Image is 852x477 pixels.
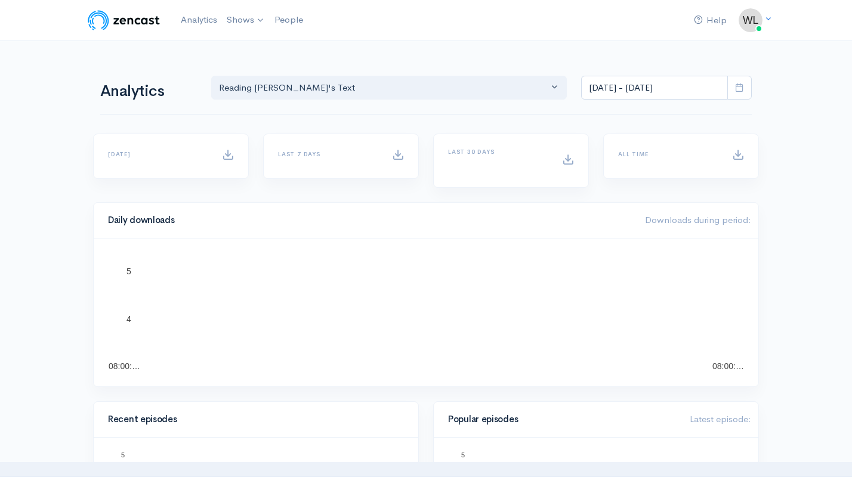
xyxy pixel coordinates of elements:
text: 08:00:… [109,361,140,371]
svg: A chart. [108,253,744,372]
button: Reading Aristotle's Text [211,76,567,100]
span: Latest episode: [690,413,751,425]
h4: Daily downloads [108,215,631,225]
img: ZenCast Logo [86,8,162,32]
h1: Analytics [100,83,197,100]
h4: Recent episodes [108,414,397,425]
a: Analytics [176,7,222,33]
text: 5 [121,451,125,459]
img: ... [739,8,763,32]
text: 4 [126,314,131,324]
span: Downloads during period: [645,214,751,225]
a: Shows [222,7,270,33]
a: Help [689,8,731,33]
text: 5 [126,267,131,276]
h6: Last 7 days [278,151,378,157]
h6: [DATE] [108,151,208,157]
a: People [270,7,308,33]
text: 08:00:… [712,361,744,371]
h6: All time [618,151,718,157]
h6: Last 30 days [448,148,548,155]
h4: Popular episodes [448,414,675,425]
input: analytics date range selector [581,76,728,100]
text: 5 [461,451,465,459]
div: Reading [PERSON_NAME]'s Text [219,81,548,95]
